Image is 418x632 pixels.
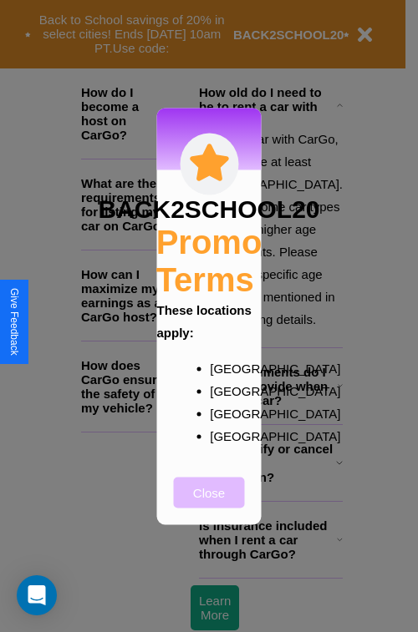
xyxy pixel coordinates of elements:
p: [GEOGRAPHIC_DATA] [210,424,242,447]
h2: Promo Terms [156,223,263,298]
button: Close [174,477,245,508]
div: Give Feedback [8,288,20,356]
b: These locations apply: [157,302,252,339]
p: [GEOGRAPHIC_DATA] [210,402,242,424]
p: [GEOGRAPHIC_DATA] [210,379,242,402]
p: [GEOGRAPHIC_DATA] [210,356,242,379]
div: Open Intercom Messenger [17,575,57,615]
h3: BACK2SCHOOL20 [98,195,319,223]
